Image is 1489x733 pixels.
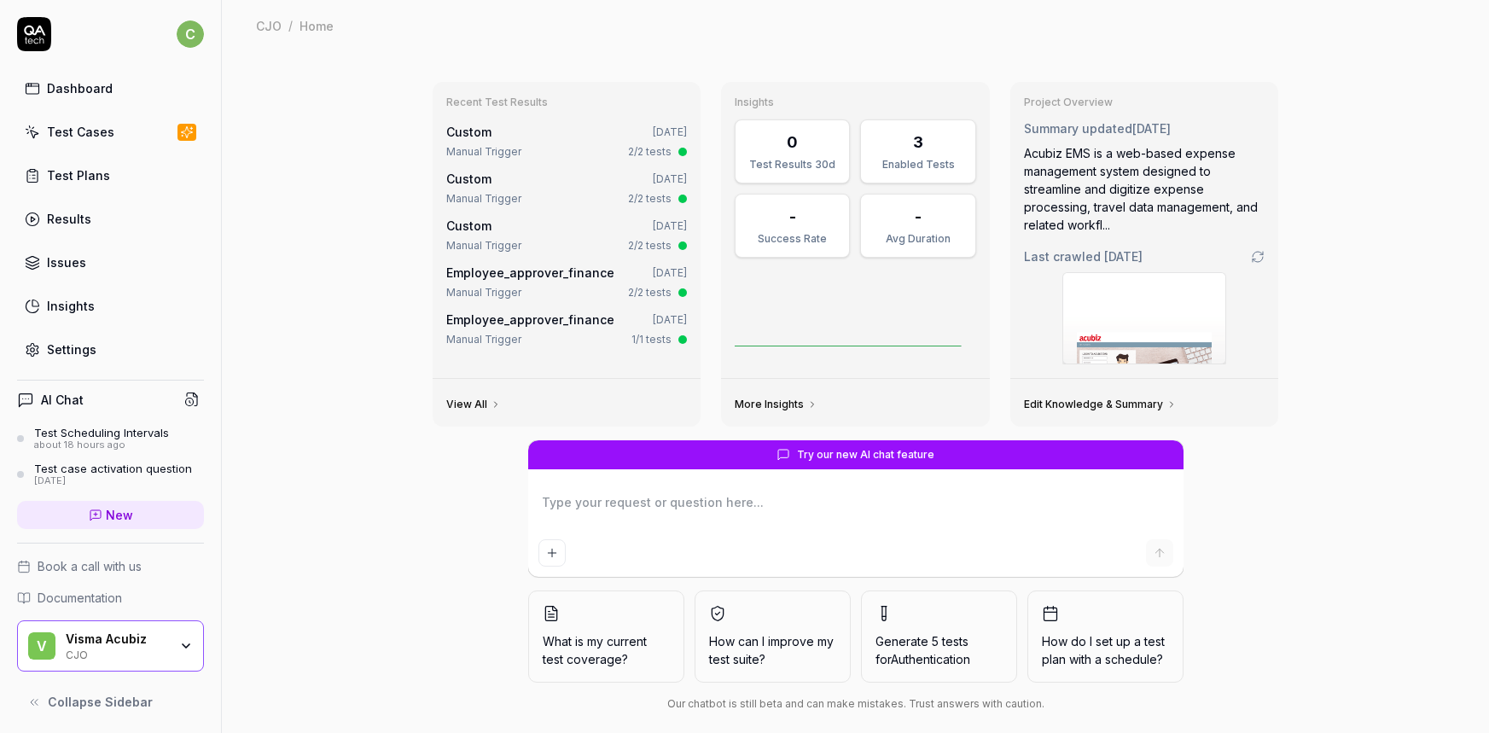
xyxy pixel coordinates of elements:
span: V [28,632,55,660]
a: Custom[DATE]Manual Trigger2/2 tests [443,119,691,163]
button: Generate 5 tests forAuthentication [861,590,1017,683]
span: Try our new AI chat feature [797,447,934,462]
div: 2/2 tests [628,144,672,160]
h3: Insights [735,96,976,109]
time: [DATE] [653,266,687,279]
a: Documentation [17,589,204,607]
button: Add attachment [538,539,566,567]
span: Book a call with us [38,557,142,575]
div: CJO [66,647,168,660]
time: [DATE] [653,219,687,232]
span: Documentation [38,589,122,607]
div: Avg Duration [871,231,964,247]
a: New [17,501,204,529]
button: VVisma AcubizCJO [17,620,204,672]
div: 2/2 tests [628,191,672,207]
div: Dashboard [47,79,113,97]
a: Issues [17,246,204,279]
div: Test Cases [47,123,114,141]
time: [DATE] [653,125,687,138]
img: Screenshot [1063,273,1225,364]
div: Enabled Tests [871,157,964,172]
a: Book a call with us [17,557,204,575]
div: Manual Trigger [446,144,521,160]
div: 1/1 tests [631,332,672,347]
div: - [915,205,922,228]
a: Go to crawling settings [1251,250,1265,264]
div: CJO [256,17,282,34]
div: Visma Acubiz [66,631,168,647]
div: 3 [913,131,923,154]
a: Employee_approver_finance [446,312,614,327]
div: Test Results 30d [746,157,839,172]
div: Home [300,17,334,34]
span: How do I set up a test plan with a schedule? [1042,632,1169,668]
time: [DATE] [1132,121,1171,136]
span: Custom [446,172,491,186]
a: Custom[DATE]Manual Trigger2/2 tests [443,166,691,210]
a: Insights [17,289,204,323]
span: How can I improve my test suite? [709,632,836,668]
div: Results [47,210,91,228]
div: Test Scheduling Intervals [34,426,169,439]
a: View All [446,398,501,411]
span: Last crawled [1024,247,1143,265]
div: Test Plans [47,166,110,184]
div: 0 [787,131,798,154]
time: [DATE] [653,313,687,326]
span: Generate 5 tests for Authentication [875,634,970,666]
div: Test case activation question [34,462,192,475]
span: What is my current test coverage? [543,632,670,668]
div: Success Rate [746,231,839,247]
a: Settings [17,333,204,366]
div: about 18 hours ago [34,439,169,451]
time: [DATE] [653,172,687,185]
h4: AI Chat [41,391,84,409]
div: Insights [47,297,95,315]
div: Manual Trigger [446,332,521,347]
a: Employee_approver_finance [446,265,614,280]
a: Employee_approver_finance[DATE]Manual Trigger1/1 tests [443,307,691,351]
button: How can I improve my test suite? [695,590,851,683]
a: Test Scheduling Intervalsabout 18 hours ago [17,426,204,451]
button: Collapse Sidebar [17,685,204,719]
span: Collapse Sidebar [48,693,153,711]
a: Edit Knowledge & Summary [1024,398,1177,411]
button: What is my current test coverage? [528,590,684,683]
span: Summary updated [1024,121,1132,136]
div: [DATE] [34,475,192,487]
span: Custom [446,125,491,139]
div: Settings [47,340,96,358]
div: Issues [47,253,86,271]
a: Test case activation question[DATE] [17,462,204,487]
div: Acubiz EMS is a web-based expense management system designed to streamline and digitize expense p... [1024,144,1265,234]
a: Custom[DATE]Manual Trigger2/2 tests [443,213,691,257]
div: Manual Trigger [446,238,521,253]
span: New [106,506,133,524]
a: Test Cases [17,115,204,148]
time: [DATE] [1104,249,1143,264]
h3: Recent Test Results [446,96,688,109]
button: How do I set up a test plan with a schedule? [1027,590,1184,683]
button: c [177,17,204,51]
a: More Insights [735,398,817,411]
a: Dashboard [17,72,204,105]
div: Manual Trigger [446,285,521,300]
a: Results [17,202,204,236]
div: Manual Trigger [446,191,521,207]
span: c [177,20,204,48]
div: Our chatbot is still beta and can make mistakes. Trust answers with caution. [528,696,1184,712]
div: / [288,17,293,34]
span: Custom [446,218,491,233]
h3: Project Overview [1024,96,1265,109]
a: Test Plans [17,159,204,192]
div: 2/2 tests [628,238,672,253]
a: Employee_approver_finance[DATE]Manual Trigger2/2 tests [443,260,691,304]
div: - [789,205,796,228]
div: 2/2 tests [628,285,672,300]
